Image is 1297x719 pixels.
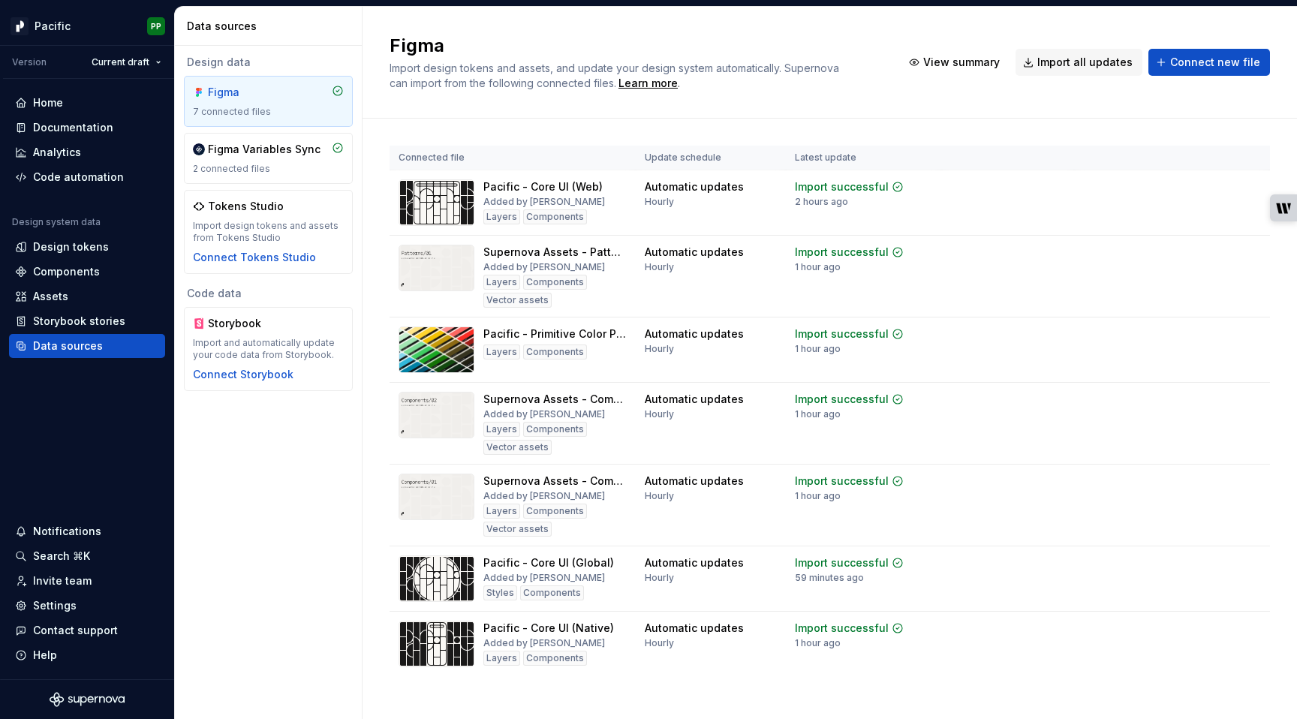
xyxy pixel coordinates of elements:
div: Components [520,585,584,600]
div: Import successful [795,392,889,407]
div: Help [33,648,57,663]
div: Storybook stories [33,314,125,329]
button: Search ⌘K [9,544,165,568]
a: Invite team [9,569,165,593]
div: Components [523,275,587,290]
div: Hourly [645,490,674,502]
a: Assets [9,284,165,308]
button: Notifications [9,519,165,543]
div: Data sources [187,19,356,34]
div: 1 hour ago [795,408,841,420]
div: Code data [184,286,353,301]
div: Supernova Assets - Components 02 [483,392,627,407]
div: Added by [PERSON_NAME] [483,490,605,502]
div: Analytics [33,145,81,160]
div: Design tokens [33,239,109,254]
a: Settings [9,594,165,618]
a: StorybookImport and automatically update your code data from Storybook.Connect Storybook [184,307,353,391]
div: Supernova Assets - Patterns 01 [483,245,627,260]
div: Figma Variables Sync [208,142,320,157]
div: Invite team [33,573,92,588]
div: Hourly [645,637,674,649]
div: Pacific - Core UI (Native) [483,621,614,636]
div: Automatic updates [645,474,744,489]
div: Automatic updates [645,392,744,407]
div: Import successful [795,555,889,570]
div: Layers [483,651,520,666]
div: PP [151,20,161,32]
div: Tokens Studio [208,199,284,214]
a: Analytics [9,140,165,164]
div: Layers [483,275,520,290]
button: Help [9,643,165,667]
div: Automatic updates [645,555,744,570]
div: Import successful [795,474,889,489]
img: 8d0dbd7b-a897-4c39-8ca0-62fbda938e11.png [11,17,29,35]
div: Design system data [12,216,101,228]
a: Components [9,260,165,284]
div: Version [12,56,47,68]
div: Import successful [795,326,889,341]
div: Import successful [795,621,889,636]
div: Styles [483,585,517,600]
div: Automatic updates [645,245,744,260]
span: Import design tokens and assets, and update your design system automatically. Supernova can impor... [390,62,842,89]
div: Contact support [33,623,118,638]
div: Assets [33,289,68,304]
div: 2 connected files [193,163,344,175]
div: Vector assets [483,440,552,455]
div: Automatic updates [645,621,744,636]
div: Layers [483,422,520,437]
a: Documentation [9,116,165,140]
div: Pacific - Core UI (Global) [483,555,614,570]
div: 2 hours ago [795,196,848,208]
a: Code automation [9,165,165,189]
div: Connect Storybook [193,367,293,382]
div: Hourly [645,572,674,584]
div: Components [523,422,587,437]
div: Data sources [33,338,103,353]
button: Current draft [85,52,168,73]
div: Design data [184,55,353,70]
div: Vector assets [483,522,552,537]
div: Layers [483,209,520,224]
button: Connect Tokens Studio [193,250,316,265]
div: Pacific - Core UI (Web) [483,179,603,194]
a: Learn more [618,76,678,91]
button: Connect new file [1148,49,1270,76]
div: Layers [483,504,520,519]
span: Connect new file [1170,55,1260,70]
div: Search ⌘K [33,549,90,564]
div: 59 minutes ago [795,572,864,584]
div: Added by [PERSON_NAME] [483,572,605,584]
div: Import successful [795,245,889,260]
div: Components [33,264,100,279]
span: . [616,78,680,89]
div: Hourly [645,343,674,355]
div: Code automation [33,170,124,185]
div: Pacific - Primitive Color Palette [483,326,627,341]
div: Hourly [645,261,674,273]
a: Tokens StudioImport design tokens and assets from Tokens StudioConnect Tokens Studio [184,190,353,274]
a: Supernova Logo [50,692,125,707]
th: Latest update [786,146,942,170]
div: 1 hour ago [795,261,841,273]
button: Contact support [9,618,165,642]
div: Automatic updates [645,179,744,194]
div: Components [523,651,587,666]
div: Components [523,209,587,224]
div: 7 connected files [193,106,344,118]
div: Hourly [645,408,674,420]
div: Added by [PERSON_NAME] [483,408,605,420]
button: Import all updates [1016,49,1142,76]
div: Components [523,504,587,519]
div: Documentation [33,120,113,135]
a: Design tokens [9,235,165,259]
div: Added by [PERSON_NAME] [483,637,605,649]
h2: Figma [390,34,883,58]
div: Automatic updates [645,326,744,341]
div: 1 hour ago [795,490,841,502]
div: 1 hour ago [795,343,841,355]
a: Figma Variables Sync2 connected files [184,133,353,184]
